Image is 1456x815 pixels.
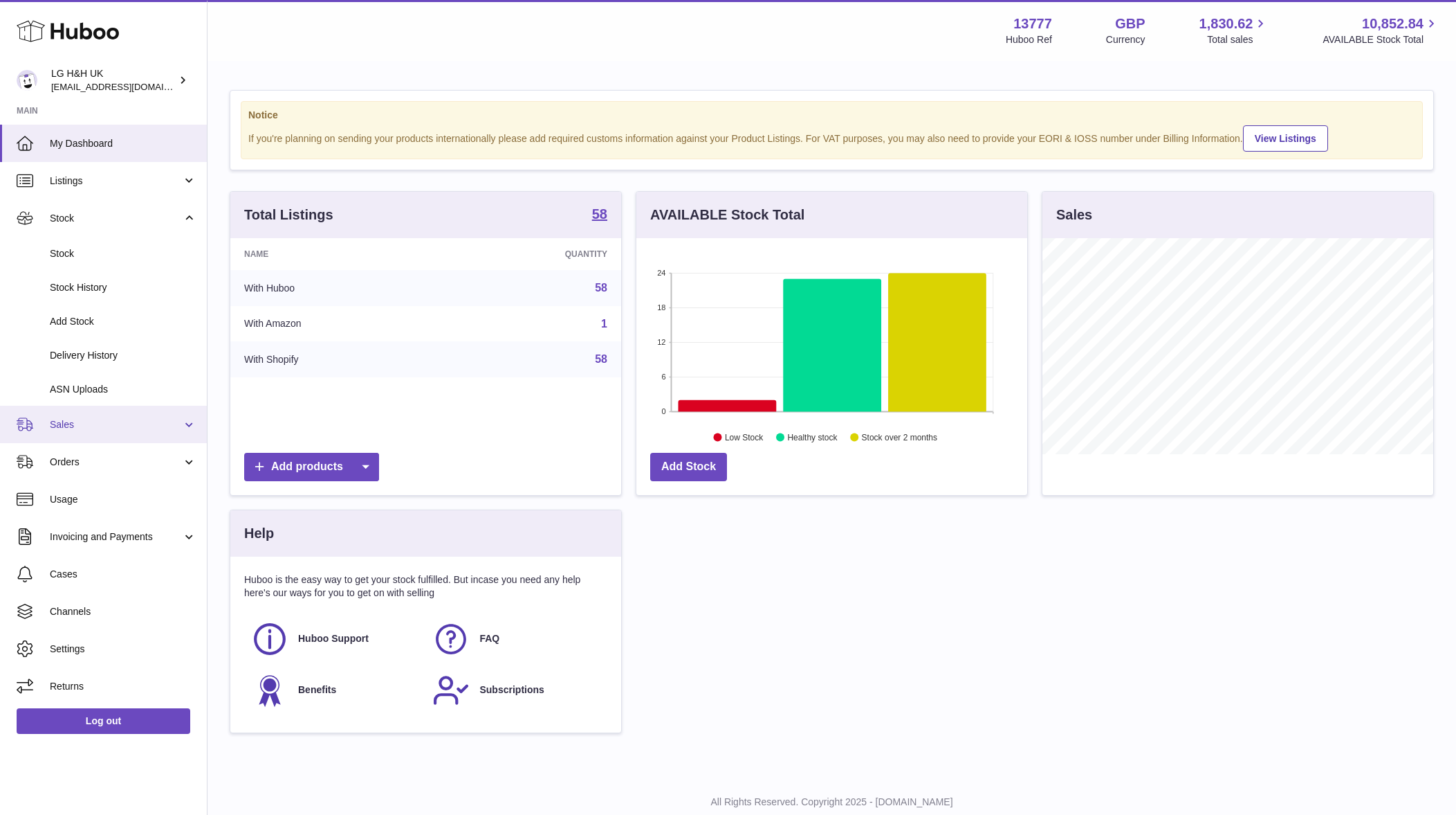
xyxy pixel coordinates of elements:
[298,632,369,645] span: Huboo Support
[1207,33,1269,46] span: Total sales
[50,212,182,225] span: Stock
[244,453,379,481] a: Add products
[244,206,333,224] h3: Total Listings
[50,247,196,260] span: Stock
[251,620,418,658] a: Huboo Support
[50,530,182,544] span: Invoicing and Payments
[51,67,176,93] div: LG H&H UK
[592,207,607,224] a: 58
[17,70,37,91] img: veechen@lghnh.co.uk
[862,433,937,442] text: Stock over 2 months
[230,341,444,377] td: With Shopify
[432,672,600,709] a: Subscriptions
[650,453,727,481] a: Add Stock
[298,683,336,697] span: Benefits
[17,708,190,733] a: Log out
[444,238,621,270] th: Quantity
[1323,15,1439,46] a: 10,852.84 AVAILABLE Stock Total
[251,672,418,709] a: Benefits
[248,109,1415,122] strong: Notice
[1323,33,1439,46] span: AVAILABLE Stock Total
[50,137,196,150] span: My Dashboard
[1199,15,1253,33] span: 1,830.62
[661,373,665,381] text: 6
[1362,15,1423,33] span: 10,852.84
[50,174,182,188] span: Listings
[657,269,665,277] text: 24
[50,315,196,328] span: Add Stock
[725,433,764,442] text: Low Stock
[1006,33,1052,46] div: Huboo Ref
[1199,15,1269,46] a: 1,830.62 Total sales
[1013,15,1052,33] strong: 13777
[50,605,196,618] span: Channels
[432,620,600,658] a: FAQ
[230,306,444,342] td: With Amazon
[1106,33,1145,46] div: Currency
[1115,15,1145,33] strong: GBP
[244,573,607,600] p: Huboo is the easy way to get your stock fulfilled. But incase you need any help here's our ways f...
[1243,125,1328,152] a: View Listings
[50,493,196,506] span: Usage
[50,349,196,362] span: Delivery History
[787,433,838,442] text: Healthy stock
[230,238,444,270] th: Name
[479,683,544,697] span: Subscriptions
[51,81,203,92] span: [EMAIL_ADDRESS][DOMAIN_NAME]
[657,303,665,312] text: 18
[50,418,182,431] span: Sales
[1056,206,1092,224] h3: Sales
[650,206,804,224] h3: AVAILABLE Stock Total
[50,456,182,469] span: Orders
[230,270,444,306] td: With Huboo
[479,632,499,645] span: FAQ
[595,282,607,294] a: 58
[601,318,607,330] a: 1
[50,383,196,396] span: ASN Uploads
[595,353,607,365] a: 58
[50,281,196,294] span: Stock History
[661,407,665,415] text: 0
[592,207,607,221] strong: 58
[248,123,1415,152] div: If you're planning on sending your products internationally please add required customs informati...
[50,643,196,656] span: Settings
[50,568,196,581] span: Cases
[219,796,1445,809] p: All Rights Reserved. Copyright 2025 - [DOMAIN_NAME]
[244,524,274,543] h3: Help
[50,680,196,693] span: Returns
[657,338,665,346] text: 12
